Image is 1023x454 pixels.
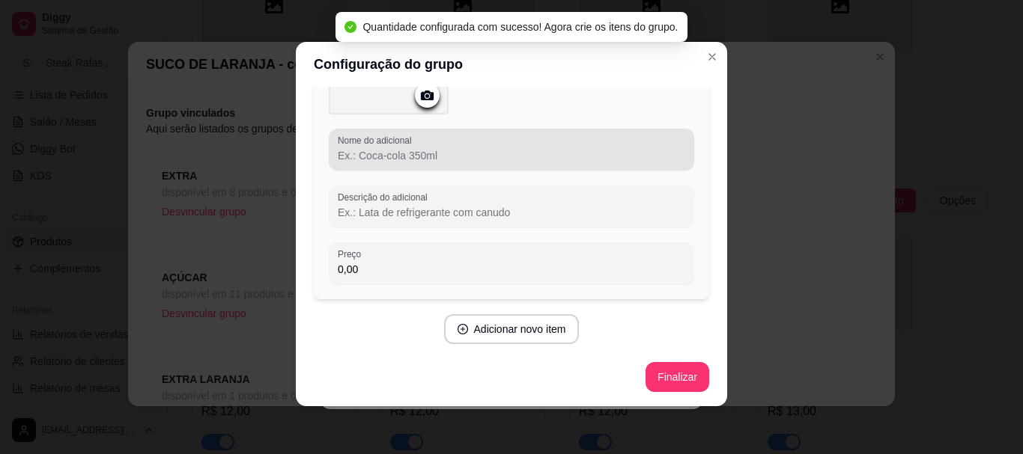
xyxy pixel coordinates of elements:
[344,21,356,33] span: check-circle
[338,148,685,163] input: Nome do adicional
[362,21,678,33] span: Quantidade configurada com sucesso! Agora crie os itens do grupo.
[444,314,580,344] button: plus-circleAdicionar novo item
[338,134,416,147] label: Nome do adicional
[338,191,433,203] label: Descrição do adicional
[296,42,727,87] header: Configuração do grupo
[700,45,724,69] button: Close
[458,324,468,334] span: plus-circle
[338,205,685,220] input: Descrição do adicional
[338,248,366,260] label: Preço
[646,362,709,392] button: Finalizar
[338,262,685,277] input: Preço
